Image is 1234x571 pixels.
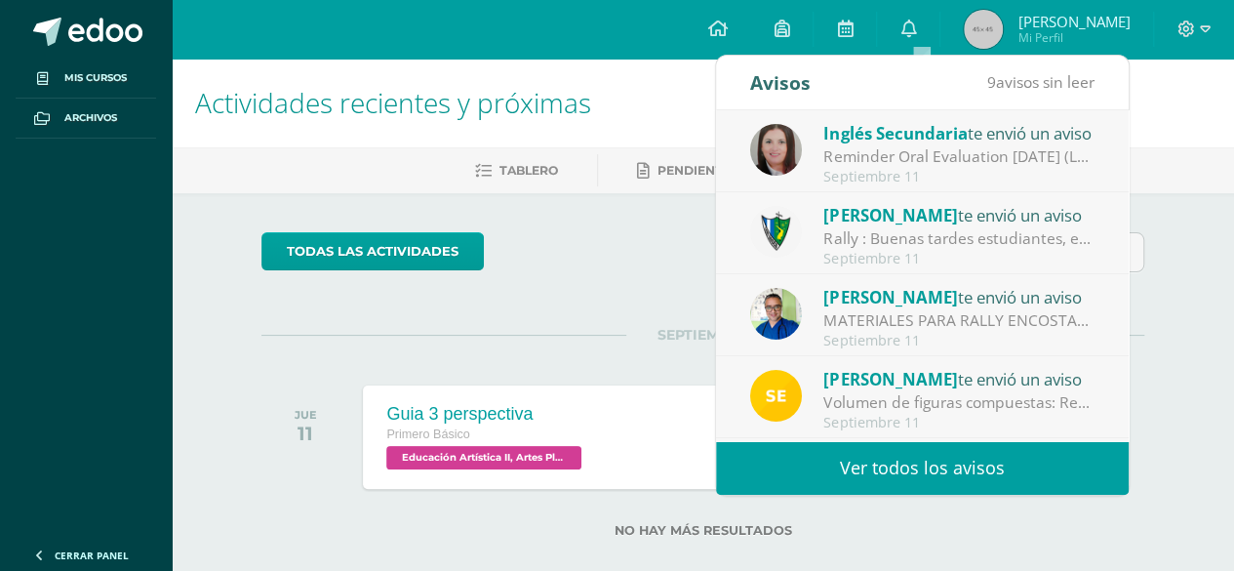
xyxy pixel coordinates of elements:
div: MATERIALES PARA RALLY ENCOSTALADOS: Buena tardes estimados padres de familia y alumnos, según ind... [823,309,1095,332]
img: 03c2987289e60ca238394da5f82a525a.png [750,370,802,422]
div: JUE [295,408,317,422]
div: Septiembre 11 [823,169,1095,185]
label: No hay más resultados [261,523,1144,538]
div: Avisos [750,56,811,109]
span: [PERSON_NAME] [823,286,957,308]
div: Reminder Oral Evaluation Sept 19th (L3 Miss Mary): Hi guys! I remind you to work on your project ... [823,145,1095,168]
span: 9 [987,71,996,93]
a: Ver todos los avisos [716,441,1129,495]
span: Primero Básico [386,428,469,441]
span: [PERSON_NAME] [823,204,957,226]
span: [PERSON_NAME] [823,368,957,390]
span: Cerrar panel [55,549,129,562]
span: Pendientes de entrega [657,163,824,178]
div: Septiembre 11 [823,415,1095,431]
span: [PERSON_NAME] [1017,12,1130,31]
div: Septiembre 11 [823,333,1095,349]
span: SEPTIEMBRE [626,326,779,344]
img: 45x45 [964,10,1003,49]
div: Guia 3 perspectiva [386,404,586,425]
span: Inglés Secundaria [823,122,967,144]
img: 9f174a157161b4ddbe12118a61fed988.png [750,206,802,258]
span: Mi Perfil [1017,29,1130,46]
div: 11 [295,422,317,445]
span: Educación Artística II, Artes Plásticas 'D' [386,446,581,469]
div: te envió un aviso [823,202,1095,227]
span: Tablero [499,163,558,178]
div: te envió un aviso [823,284,1095,309]
img: 692ded2a22070436d299c26f70cfa591.png [750,288,802,340]
div: Septiembre 11 [823,251,1095,267]
a: todas las Actividades [261,232,484,270]
div: te envió un aviso [823,366,1095,391]
span: avisos sin leer [987,71,1095,93]
img: 8af0450cf43d44e38c4a1497329761f3.png [750,124,802,176]
div: Volumen de figuras compuestas: Realiza los siguientes ejercicios en tu cuaderno. Debes encontrar ... [823,391,1095,414]
span: Actividades recientes y próximas [195,84,591,121]
span: Mis cursos [64,70,127,86]
a: Pendientes de entrega [637,155,824,186]
a: Mis cursos [16,59,156,99]
div: te envió un aviso [823,120,1095,145]
a: Archivos [16,99,156,139]
div: Rally : Buenas tardes estudiantes, es un gusto saludarlos. Por este medio se informa que los jóve... [823,227,1095,250]
a: Tablero [475,155,558,186]
span: Archivos [64,110,117,126]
